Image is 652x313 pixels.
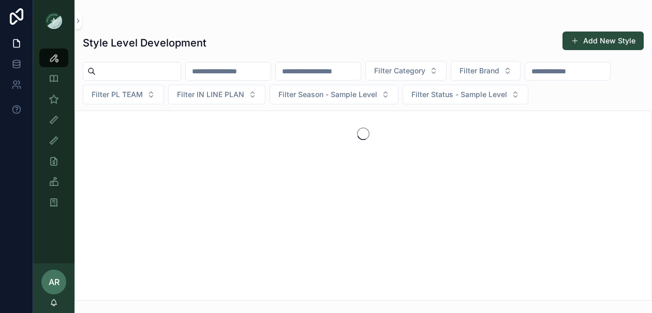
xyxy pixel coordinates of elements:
span: Filter Status - Sample Level [411,89,507,100]
button: Select Button [403,85,528,104]
button: Select Button [83,85,164,104]
span: AR [49,276,60,288]
img: App logo [46,12,62,29]
button: Select Button [168,85,265,104]
span: Filter Brand [460,66,499,76]
button: Select Button [365,61,447,81]
span: Filter Season - Sample Level [278,89,377,100]
button: Add New Style [562,32,644,50]
button: Select Button [451,61,521,81]
span: Filter IN LINE PLAN [177,89,244,100]
button: Select Button [270,85,398,104]
span: Filter PL TEAM [92,89,143,100]
div: scrollable content [33,41,75,225]
h1: Style Level Development [83,36,206,50]
span: Filter Category [374,66,425,76]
